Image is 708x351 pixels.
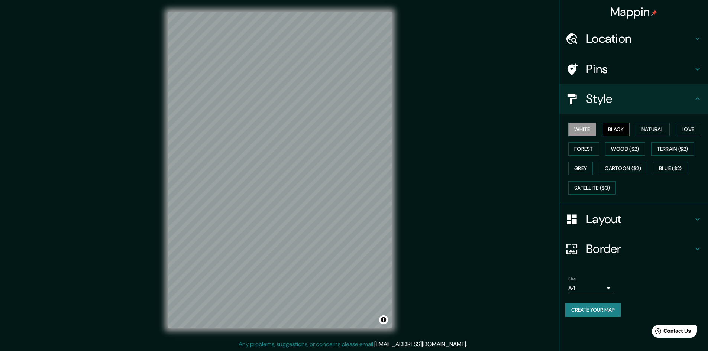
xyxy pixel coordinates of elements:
[642,322,700,343] iframe: Help widget launcher
[586,31,693,46] h4: Location
[610,4,657,19] h4: Mappin
[568,123,596,136] button: White
[568,162,593,175] button: Grey
[636,123,670,136] button: Natural
[599,162,647,175] button: Cartoon ($2)
[676,123,700,136] button: Love
[379,315,388,324] button: Toggle attribution
[374,340,466,348] a: [EMAIL_ADDRESS][DOMAIN_NAME]
[468,340,470,349] div: .
[586,62,693,77] h4: Pins
[586,212,693,227] h4: Layout
[651,10,657,16] img: pin-icon.png
[467,340,468,349] div: .
[568,181,616,195] button: Satellite ($3)
[559,234,708,264] div: Border
[559,24,708,53] div: Location
[653,162,688,175] button: Blue ($2)
[568,282,613,294] div: A4
[568,276,576,282] label: Size
[605,142,645,156] button: Wood ($2)
[565,303,621,317] button: Create your map
[168,12,392,328] canvas: Map
[602,123,630,136] button: Black
[568,142,599,156] button: Forest
[559,84,708,114] div: Style
[239,340,467,349] p: Any problems, suggestions, or concerns please email .
[559,204,708,234] div: Layout
[651,142,694,156] button: Terrain ($2)
[559,54,708,84] div: Pins
[586,241,693,256] h4: Border
[586,91,693,106] h4: Style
